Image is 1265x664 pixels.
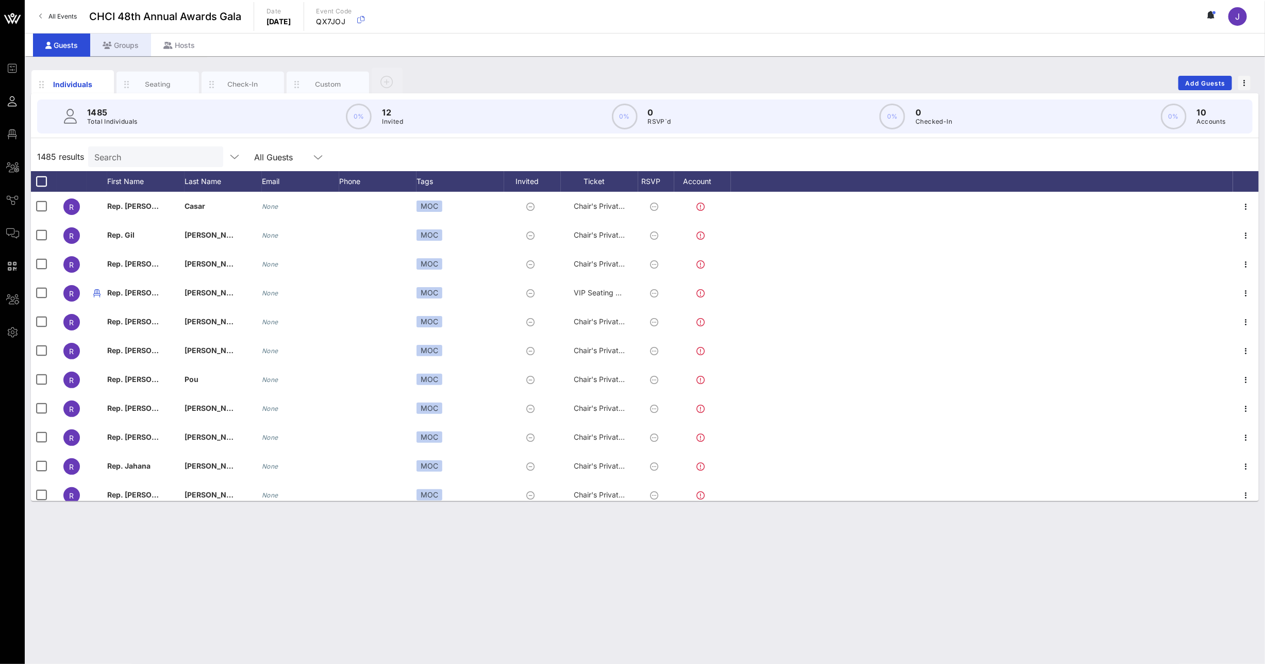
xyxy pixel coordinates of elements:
div: MOC [417,374,442,385]
p: Total Individuals [87,117,138,127]
div: MOC [417,403,442,414]
span: Chair's Private Reception [574,433,659,441]
p: Checked-In [916,117,952,127]
i: None [262,405,278,412]
button: Add Guests [1178,76,1232,90]
span: 1485 results [37,151,84,163]
p: 0 [648,106,671,119]
div: MOC [417,489,442,501]
span: R [70,347,74,356]
div: Check-In [220,79,266,89]
p: Date [267,6,291,16]
i: None [262,289,278,297]
i: None [262,318,278,326]
span: Rep. [PERSON_NAME] [107,490,186,499]
span: Chair's Private Reception [574,259,659,268]
span: Rep. [PERSON_NAME] [107,375,186,384]
span: Rep. [PERSON_NAME] [107,404,186,412]
div: MOC [417,258,442,270]
span: Rep. Gil [107,230,135,239]
div: MOC [417,229,442,241]
span: All Events [48,12,77,20]
span: CHCI 48th Annual Awards Gala [89,9,241,24]
i: None [262,491,278,499]
span: Rep. [PERSON_NAME] [107,202,186,210]
div: MOC [417,316,442,327]
i: None [262,231,278,239]
div: All Guests [248,146,330,167]
div: Seating [135,79,181,89]
div: MOC [417,431,442,443]
p: 1485 [87,106,138,119]
div: MOC [417,201,442,212]
span: [PERSON_NAME] [185,259,245,268]
i: None [262,260,278,268]
span: [PERSON_NAME] [185,346,245,355]
div: Tags [417,171,504,192]
div: Account [674,171,731,192]
span: R [70,405,74,413]
span: [PERSON_NAME] [185,461,245,470]
span: Chair's Private Reception [574,230,659,239]
span: [PERSON_NAME] [185,433,245,441]
span: R [70,289,74,298]
span: Rep. Jahana [107,461,151,470]
span: Chair's Private Reception [574,404,659,412]
a: All Events [33,8,83,25]
p: [DATE] [267,16,291,27]
span: R [70,203,74,211]
p: Event Code [317,6,352,16]
div: Invited [504,171,561,192]
div: Custom [305,79,351,89]
div: MOC [417,460,442,472]
div: Groups [90,34,151,57]
i: None [262,462,278,470]
span: Pou [185,375,198,384]
div: Individuals [50,79,96,90]
p: 0 [916,106,952,119]
div: Email [262,171,339,192]
span: Casar [185,202,205,210]
span: VIP Seating & Chair's Private Reception [574,288,707,297]
span: [PERSON_NAME] [185,288,245,297]
span: R [70,260,74,269]
div: Hosts [151,34,207,57]
span: Chair's Private Reception [574,490,659,499]
p: QX7JOJ [317,16,352,27]
span: R [70,491,74,500]
div: MOC [417,345,442,356]
i: None [262,203,278,210]
span: Add Guests [1185,79,1226,87]
span: J [1236,11,1240,22]
p: 12 [382,106,403,119]
span: R [70,318,74,327]
span: Chair's Private Reception [574,461,659,470]
div: Ticket [561,171,638,192]
span: Rep. [PERSON_NAME] [107,433,186,441]
p: 10 [1197,106,1226,119]
span: Chair's Private Reception [574,375,659,384]
i: None [262,376,278,384]
span: Chair's Private Reception [574,346,659,355]
span: Chair's Private Reception [574,202,659,210]
span: R [70,231,74,240]
div: J [1228,7,1247,26]
span: Rep. [PERSON_NAME] [107,259,186,268]
p: Accounts [1197,117,1226,127]
div: Guests [33,34,90,57]
span: Rep. [PERSON_NAME] [107,288,186,297]
span: Rep. [PERSON_NAME] [107,317,186,326]
div: Last Name [185,171,262,192]
span: Rep. [PERSON_NAME] [107,346,186,355]
div: MOC [417,287,442,298]
span: [PERSON_NAME] [185,230,245,239]
div: First Name [107,171,185,192]
span: R [70,434,74,442]
span: [PERSON_NAME] [185,490,245,499]
span: R [70,462,74,471]
i: None [262,434,278,441]
div: RSVP [638,171,674,192]
span: [PERSON_NAME] [185,404,245,412]
p: RSVP`d [648,117,671,127]
div: Phone [339,171,417,192]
